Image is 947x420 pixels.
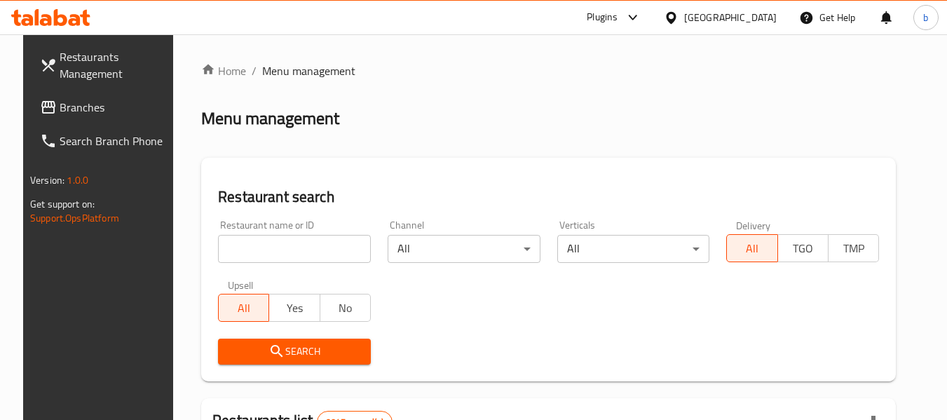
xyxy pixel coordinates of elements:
[828,234,879,262] button: TMP
[726,234,777,262] button: All
[201,62,896,79] nav: breadcrumb
[29,124,182,158] a: Search Branch Phone
[684,10,777,25] div: [GEOGRAPHIC_DATA]
[218,294,269,322] button: All
[834,238,873,259] span: TMP
[777,234,829,262] button: TGO
[29,90,182,124] a: Branches
[388,235,540,263] div: All
[733,238,772,259] span: All
[60,48,170,82] span: Restaurants Management
[30,171,64,189] span: Version:
[557,235,710,263] div: All
[67,171,88,189] span: 1.0.0
[218,235,371,263] input: Search for restaurant name or ID..
[784,238,823,259] span: TGO
[60,99,170,116] span: Branches
[218,187,879,208] h2: Restaurant search
[262,62,355,79] span: Menu management
[320,294,371,322] button: No
[201,62,246,79] a: Home
[228,280,254,290] label: Upsell
[29,40,182,90] a: Restaurants Management
[736,220,771,230] label: Delivery
[326,298,365,318] span: No
[30,209,119,227] a: Support.OpsPlatform
[587,9,618,26] div: Plugins
[923,10,928,25] span: b
[229,343,360,360] span: Search
[218,339,371,365] button: Search
[60,133,170,149] span: Search Branch Phone
[201,107,339,130] h2: Menu management
[30,195,95,213] span: Get support on:
[275,298,314,318] span: Yes
[252,62,257,79] li: /
[224,298,264,318] span: All
[268,294,320,322] button: Yes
